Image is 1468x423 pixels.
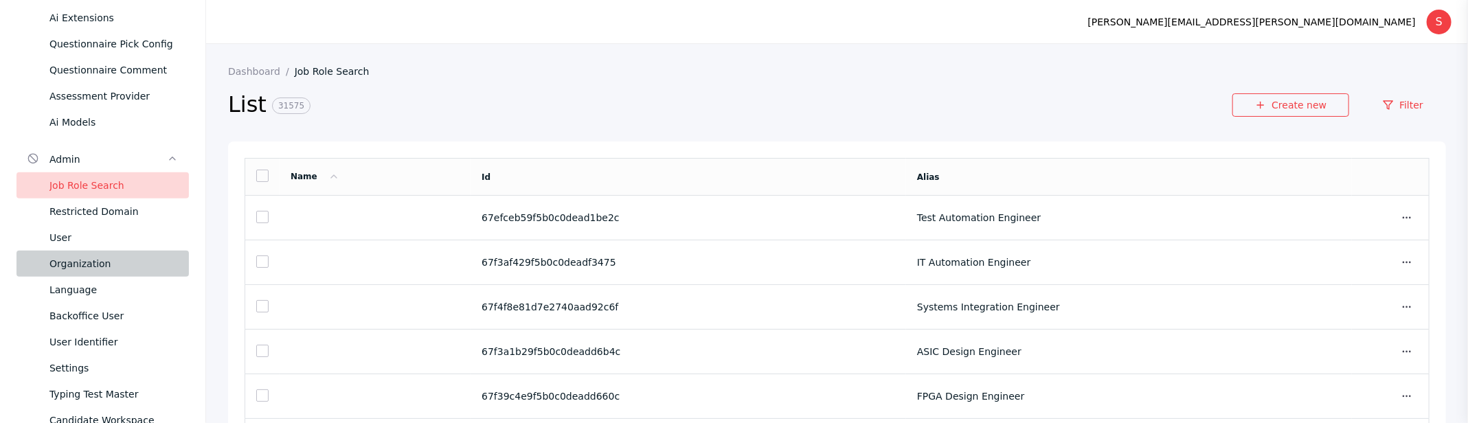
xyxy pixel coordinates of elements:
div: Ai Extensions [49,10,178,26]
section: 67efceb59f5b0c0dead1be2c [482,212,895,223]
span: 31575 [272,98,310,114]
div: [PERSON_NAME][EMAIL_ADDRESS][PERSON_NAME][DOMAIN_NAME] [1088,14,1416,30]
a: Settings [16,355,189,381]
a: Ai Extensions [16,5,189,31]
div: Assessment Provider [49,88,178,104]
a: Id [482,172,490,182]
a: User [16,225,189,251]
a: User Identifier [16,329,189,355]
section: Systems Integration Engineer [917,301,1341,312]
div: User Identifier [49,334,178,350]
a: Job Role Search [295,66,381,77]
div: Settings [49,360,178,376]
div: Backoffice User [49,308,178,324]
section: Test Automation Engineer [917,212,1341,223]
a: Assessment Provider [16,83,189,109]
a: Dashboard [228,66,295,77]
a: Organization [16,251,189,277]
section: 67f39c4e9f5b0c0deadd660c [482,391,895,402]
a: Job Role Search [16,172,189,198]
section: ASIC Design Engineer [917,346,1341,357]
section: 67f3af429f5b0c0deadf3475 [482,257,895,268]
a: Questionnaire Comment [16,57,189,83]
section: IT Automation Engineer [917,257,1341,268]
div: Typing Test Master [49,386,178,402]
a: Filter [1360,93,1446,117]
div: Job Role Search [49,177,178,194]
a: Alias [917,172,940,182]
a: Backoffice User [16,303,189,329]
a: Typing Test Master [16,381,189,407]
a: Restricted Domain [16,198,189,225]
div: Restricted Domain [49,203,178,220]
a: Ai Models [16,109,189,135]
a: Questionnaire Pick Config [16,31,189,57]
section: 67f3a1b29f5b0c0deadd6b4c [482,346,895,357]
div: Ai Models [49,114,178,130]
div: Organization [49,255,178,272]
section: 67f4f8e81d7e2740aad92c6f [482,301,895,312]
div: Questionnaire Comment [49,62,178,78]
div: Admin [49,151,167,168]
div: User [49,229,178,246]
a: Create new [1232,93,1349,117]
div: S [1427,10,1452,34]
h2: List [228,91,1232,119]
a: Name [291,172,339,181]
section: FPGA Design Engineer [917,391,1341,402]
div: Questionnaire Pick Config [49,36,178,52]
div: Language [49,282,178,298]
a: Language [16,277,189,303]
